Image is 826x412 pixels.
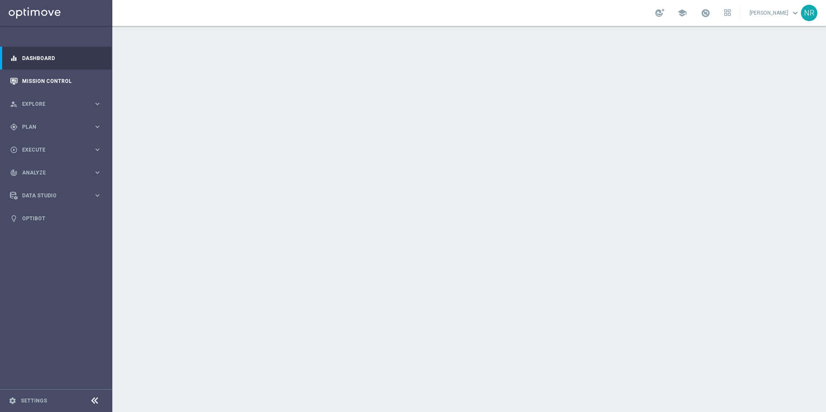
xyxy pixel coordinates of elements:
[93,146,102,154] i: keyboard_arrow_right
[10,78,102,85] button: Mission Control
[10,146,18,154] i: play_circle_outline
[10,215,18,222] i: lightbulb
[10,169,93,177] div: Analyze
[10,192,102,199] button: Data Studio keyboard_arrow_right
[10,124,102,130] button: gps_fixed Plan keyboard_arrow_right
[10,207,102,230] div: Optibot
[10,70,102,92] div: Mission Control
[10,169,102,176] button: track_changes Analyze keyboard_arrow_right
[10,47,102,70] div: Dashboard
[22,124,93,130] span: Plan
[791,8,800,18] span: keyboard_arrow_down
[22,70,102,92] a: Mission Control
[21,398,47,403] a: Settings
[10,123,93,131] div: Plan
[22,47,102,70] a: Dashboard
[93,191,102,200] i: keyboard_arrow_right
[93,100,102,108] i: keyboard_arrow_right
[10,55,102,62] button: equalizer Dashboard
[22,147,93,152] span: Execute
[22,207,102,230] a: Optibot
[10,169,18,177] i: track_changes
[10,100,93,108] div: Explore
[9,397,16,405] i: settings
[93,168,102,177] i: keyboard_arrow_right
[10,215,102,222] button: lightbulb Optibot
[10,54,18,62] i: equalizer
[10,101,102,108] button: person_search Explore keyboard_arrow_right
[10,146,102,153] button: play_circle_outline Execute keyboard_arrow_right
[10,100,18,108] i: person_search
[749,6,801,19] a: [PERSON_NAME]keyboard_arrow_down
[677,8,687,18] span: school
[10,146,93,154] div: Execute
[93,123,102,131] i: keyboard_arrow_right
[10,192,93,200] div: Data Studio
[22,101,93,107] span: Explore
[10,123,18,131] i: gps_fixed
[22,193,93,198] span: Data Studio
[801,5,817,21] div: NR
[22,170,93,175] span: Analyze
